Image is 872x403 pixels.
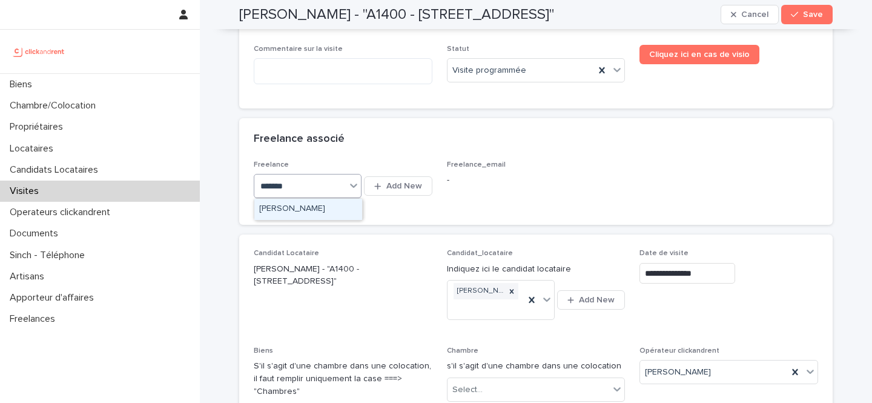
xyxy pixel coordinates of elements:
[447,347,478,355] span: Chambre
[645,366,711,379] span: [PERSON_NAME]
[454,283,505,299] div: [PERSON_NAME]
[447,174,626,187] p: -
[254,360,432,398] p: S'il s'agit d'une chambre dans une colocation, il faut remplir uniquement la case ===> "Chambres"
[447,263,626,276] p: Indiquez ici le candidat locataire
[254,263,432,288] p: [PERSON_NAME] - "A1400 - [STREET_ADDRESS]"
[254,133,345,146] h2: Freelance associé
[5,185,48,197] p: Visites
[447,360,626,373] p: s'il s'agit d'une chambre dans une colocation
[254,347,273,355] span: Biens
[803,10,823,19] span: Save
[254,45,343,53] span: Commentaire sur la visite
[5,228,68,239] p: Documents
[639,45,759,64] a: Cliquez ici en cas de visio
[5,100,105,112] p: Chambre/Colocation
[364,176,432,196] button: Add New
[721,5,779,24] button: Cancel
[5,271,54,282] p: Artisans
[579,296,615,304] span: Add New
[447,250,513,257] span: Candidat_locataire
[5,292,104,304] p: Apporteur d'affaires
[5,313,65,325] p: Freelances
[452,64,526,77] span: Visite programmée
[557,290,625,310] button: Add New
[254,199,362,220] div: Sandrine Kouby
[447,45,469,53] span: Statut
[5,79,42,90] p: Biens
[452,384,483,396] div: Select...
[386,182,422,190] span: Add New
[5,207,120,218] p: Operateurs clickandrent
[10,39,68,64] img: UCB0brd3T0yccxBKYDjQ
[254,250,319,257] span: Candidat Locataire
[639,250,689,257] span: Date de visite
[5,121,73,133] p: Propriétaires
[239,6,554,24] h2: Clive Miyouna Kiembe - "A1400 - 1 Place de la Charte des Libertés Communales, Toulouse 31300"
[5,164,108,176] p: Candidats Locataires
[5,250,94,261] p: Sinch - Téléphone
[5,143,63,155] p: Locataires
[741,10,768,19] span: Cancel
[649,50,750,59] span: Cliquez ici en cas de visio
[254,161,289,168] span: Freelance
[639,347,719,355] span: Opérateur clickandrent
[447,161,506,168] span: Freelance_email
[781,5,833,24] button: Save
